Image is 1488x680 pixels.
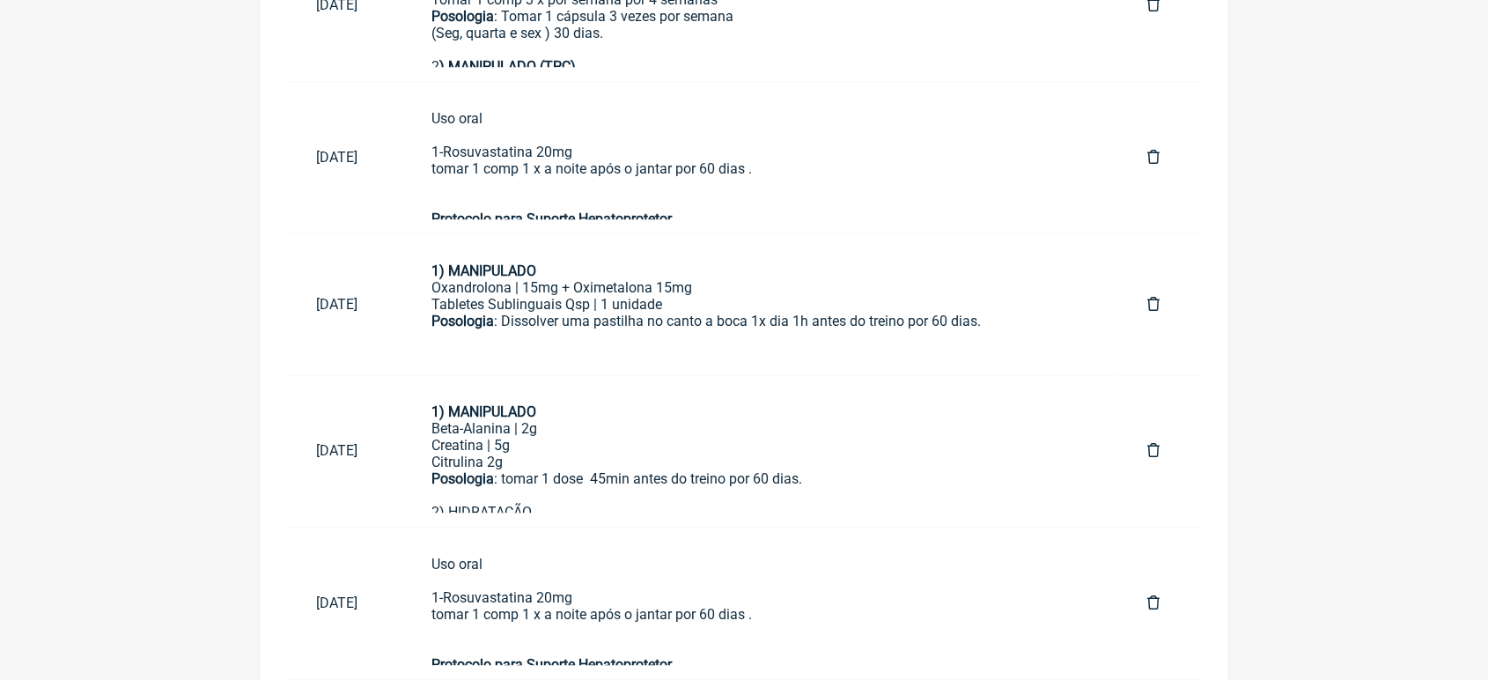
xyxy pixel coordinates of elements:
div: : tomar 1 dose 45min antes do treino por 60 dias. 2) HIDRATAÇÃO Tomar 3 litros de água por dia. [431,470,1091,554]
a: [DATE] [288,428,403,473]
div: Creatina | 5g Citrulina 2g [431,437,1091,470]
div: Tabletes Sublinguais Qsp | 1 unidade [431,296,1091,313]
a: 1) MANIPULADOOxandrolona | 15mg + Oximetalona 15mgTabletes Sublinguais Qsp | 1 unidadePosologia: ... [403,248,1119,360]
strong: 1) MANIPULADO [431,403,536,420]
div: Uso oral 1-Rosuvastatina 20mg tomar 1 comp 1 x a noite após o jantar por 60 dias . [431,110,1091,211]
a: [DATE] [288,282,403,327]
a: Uso oral1-Rosuvastatina 20mgtomar 1 comp 1 x a noite após o jantar por 60 dias .Protocolo para Su... [403,542,1119,665]
div: : Dissolver uma pastilha no canto a boca 1x dia 1h antes do treino por 60 dias. [431,313,1091,346]
strong: Posologia [431,8,494,25]
div: : Tomar 1 cápsula 3 vezes por semana (Seg, quarta e sex ) 30 dias. 2 [431,8,1091,75]
strong: Posologia [431,313,494,329]
a: [DATE] [288,135,403,180]
div: Uso oral 1-Rosuvastatina 20mg tomar 1 comp 1 x a noite após o jantar por 60 dias . [431,556,1091,656]
strong: 1) MANIPULADO [431,262,536,279]
div: Beta-Alanina | 2g [431,420,1091,437]
strong: Posologia [431,470,494,487]
div: Oxandrolona | 15mg + Oximetalona 15mg [431,279,1091,296]
a: Uso oral1-Rosuvastatina 20mgtomar 1 comp 1 x a noite após o jantar por 60 dias .Protocolo para Su... [403,96,1119,219]
a: [DATE] [288,580,403,625]
div: Ácido alfa lipóico | 250mg Silimarina | 200mg Cúrcuma zedoária | 200mg Tomar 1 dose 2x/dia por 60... [431,211,1091,395]
a: 1) MANIPULADOBeta-Alanina | 2gCreatina | 5gCitrulina 2gPosologia: tomar 1 dose 45min antes do tre... [403,389,1119,513]
strong: Protocolo para Suporte Hepatoprotetor Uso oral: [431,211,672,261]
strong: ) MANIPULADO (TPC) [439,58,576,75]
